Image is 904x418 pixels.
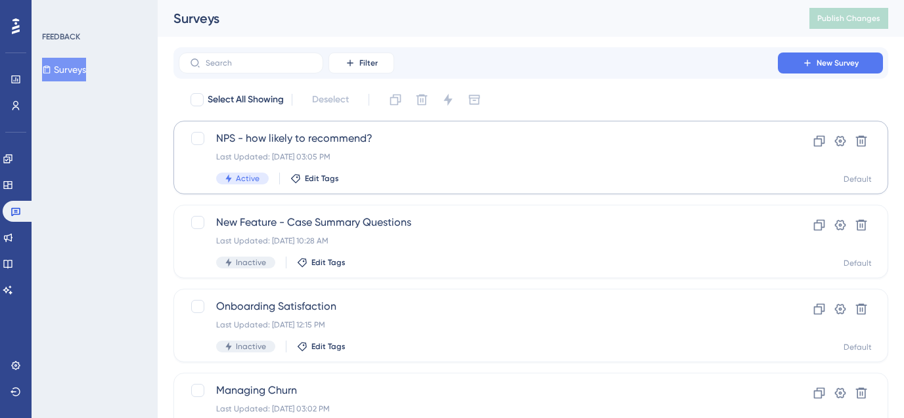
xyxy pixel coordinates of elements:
[844,174,872,184] div: Default
[290,173,339,184] button: Edit Tags
[42,31,80,42] div: FEEDBACK
[216,299,740,314] span: Onboarding Satisfaction
[206,58,312,68] input: Search
[216,215,740,230] span: New Feature - Case Summary Questions
[216,236,740,246] div: Last Updated: [DATE] 10:28 AM
[297,341,346,352] button: Edit Tags
[216,404,740,414] div: Last Updated: [DATE] 03:02 PM
[817,13,880,24] span: Publish Changes
[42,58,86,81] button: Surveys
[305,173,339,184] span: Edit Tags
[311,341,346,352] span: Edit Tags
[809,8,888,29] button: Publish Changes
[216,320,740,330] div: Last Updated: [DATE] 12:15 PM
[236,173,260,184] span: Active
[844,342,872,352] div: Default
[300,88,361,112] button: Deselect
[328,52,394,73] button: Filter
[311,257,346,268] span: Edit Tags
[216,131,740,146] span: NPS - how likely to recommend?
[208,92,284,108] span: Select All Showing
[297,257,346,268] button: Edit Tags
[844,258,872,268] div: Default
[359,58,378,68] span: Filter
[817,58,859,68] span: New Survey
[236,257,266,268] span: Inactive
[312,92,349,108] span: Deselect
[778,52,883,73] button: New Survey
[216,383,740,398] span: Managing Churn
[173,9,777,28] div: Surveys
[236,341,266,352] span: Inactive
[216,152,740,162] div: Last Updated: [DATE] 03:05 PM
